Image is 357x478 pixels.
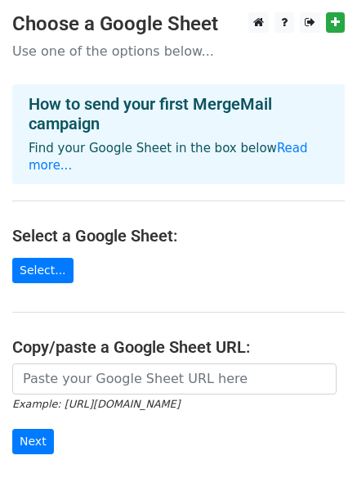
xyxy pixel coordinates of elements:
[12,226,345,246] h4: Select a Google Sheet:
[29,94,328,133] h4: How to send your first MergeMail campaign
[12,258,74,283] a: Select...
[12,12,345,36] h3: Choose a Google Sheet
[12,363,337,395] input: Paste your Google Sheet URL here
[12,337,345,357] h4: Copy/paste a Google Sheet URL:
[29,140,328,174] p: Find your Google Sheet in the box below
[29,141,308,173] a: Read more...
[12,398,180,410] small: Example: [URL][DOMAIN_NAME]
[12,43,345,60] p: Use one of the options below...
[12,429,54,454] input: Next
